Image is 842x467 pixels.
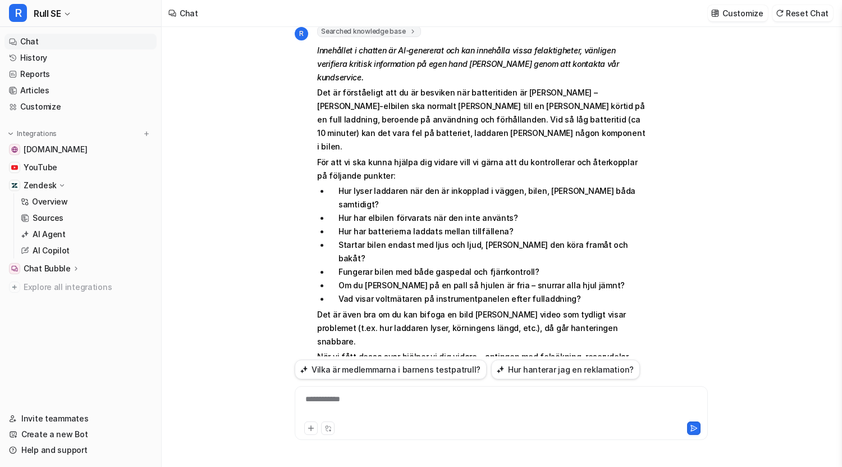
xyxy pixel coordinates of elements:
[330,265,646,279] li: Fungerar bilen med både gaspedal och fjärrkontroll?
[32,6,50,24] img: Profile image for eesel
[317,350,646,404] p: När vi fått dessa svar hjälper vi dig vidare – antingen med felsökning, reservdelar [PERSON_NAME]...
[330,279,646,292] li: Om du [PERSON_NAME] på en pall så hjulen är fria – snurrar alla hjul jämnt?
[49,93,207,126] div: We're also very excited to see the new feature about continuous article generation. :)
[11,164,18,171] img: YouTube
[16,226,157,242] a: AI Agent
[9,282,20,293] img: explore all integrations
[317,46,619,82] em: Innehållet i chatten är AI-genererat och kan innehålla vissa felaktigheter, vänligen verifiera kr...
[11,265,18,272] img: Chat Bubble
[4,66,157,82] a: Reports
[9,142,216,346] div: eesel says…
[722,7,763,19] p: Customize
[16,210,157,226] a: Sources
[71,368,80,377] button: Start recording
[9,142,184,321] div: Hi [PERSON_NAME],​The team is working on fixing this and making the [DOMAIN_NAME] link crawlable....
[18,323,67,330] div: eesel • [DATE]
[11,146,18,153] img: www.rull.se
[18,292,175,314] div: Thanks, Kyva
[4,442,157,458] a: Help and support
[9,4,27,22] span: R
[17,129,57,138] p: Integrations
[4,411,157,427] a: Invite teammates
[317,308,646,348] p: Det är även bra om du kan bifoga en bild [PERSON_NAME] video som tydligt visar problemet (t.ex. h...
[32,196,68,207] p: Overview
[330,292,646,306] li: Vad visar voltmätaren på instrumentpanelen efter fulladdning?
[4,128,60,139] button: Integrations
[4,34,157,49] a: Chat
[711,9,719,17] img: customize
[330,225,646,238] li: Hur har batterierna laddats mellan tillfällena?
[330,184,646,211] li: Hur lyser laddaren när den är inkopplad i väggen, bilen, [PERSON_NAME] båda samtidigt?
[24,162,57,173] span: YouTube
[491,360,640,379] button: Hur hanterar jag en reklamation?
[24,144,87,155] span: [DOMAIN_NAME]
[17,368,26,377] button: Emoji picker
[11,182,18,189] img: Zendesk
[7,4,29,26] button: go back
[54,6,78,14] h1: eesel
[4,160,157,175] a: YouTubeYouTube
[4,83,157,98] a: Articles
[34,6,61,21] span: Rull SE
[10,344,215,364] textarea: Message…
[330,238,646,265] li: Startar bilen endast med ljus och ljud, [PERSON_NAME] den köra framåt och bakåt?
[7,130,15,138] img: expand menu
[180,7,198,19] div: Chat
[317,26,421,37] span: Searched knowledge base
[4,427,157,442] a: Create a new Bot
[317,156,646,183] p: För att vi ska kunna hjälpa dig vidare vill vi gärna att du kontrollerar och återkopplar på följa...
[9,87,216,142] div: daniel.nordh@nordbutiker.se says…
[24,263,71,274] p: Chat Bubble
[776,9,784,17] img: reset
[40,87,216,133] div: We're also very excited to see the new feature about continuous article generation. :)
[4,50,157,66] a: History
[143,130,150,138] img: menu_add.svg
[54,14,104,25] p: Active 3h ago
[330,211,646,225] li: Hur har elbilen förvarats när den inte använts?
[4,99,157,115] a: Customize
[18,149,175,171] div: Hi [PERSON_NAME], ​
[197,4,217,25] div: Close
[4,279,157,295] a: Explore all integrations
[18,215,175,292] div: Great to hear the setup is running on your side now. Let us know if the same issue comes up again...
[49,2,207,79] div: Would also like to report that one of the issues we discussed last week during the call, the date...
[708,5,767,21] button: Customize
[33,245,70,256] p: AI Copilot
[53,368,62,377] button: Upload attachment
[24,180,57,191] p: Zendesk
[193,364,210,382] button: Send a message…
[176,4,197,26] button: Home
[35,368,44,377] button: Gif picker
[33,212,63,224] p: Sources
[295,27,308,40] span: R
[16,194,157,210] a: Overview
[33,229,66,240] p: AI Agent
[4,142,157,157] a: www.rull.se[DOMAIN_NAME]
[772,5,833,21] button: Reset Chat
[24,278,152,296] span: Explore all integrations
[16,243,157,259] a: AI Copilot
[317,86,646,153] p: Det är förståeligt att du är besviken när batteritiden är [PERSON_NAME] – [PERSON_NAME]-elbilen s...
[18,171,175,215] div: The team is working on fixing this and making the [DOMAIN_NAME] link crawlable. We'll keep you up...
[295,360,487,379] button: Vilka är medlemmarna i barnens testpatrull?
